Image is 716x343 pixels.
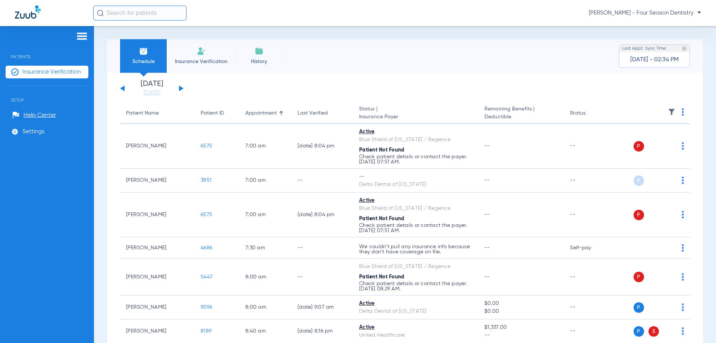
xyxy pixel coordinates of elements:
[589,9,701,17] span: [PERSON_NAME] - Four Season Dentistry
[564,103,614,124] th: Status
[484,300,558,308] span: $0.00
[15,6,41,19] img: Zuub Logo
[564,169,614,193] td: --
[201,109,224,117] div: Patient ID
[682,108,684,116] img: group-dot-blue.svg
[484,331,558,339] span: --
[22,128,44,135] span: Settings
[634,141,644,152] span: P
[139,47,148,56] img: Schedule
[564,237,614,259] td: Self-pay
[126,109,189,117] div: Patient Name
[478,103,564,124] th: Remaining Benefits |
[634,272,644,282] span: P
[245,109,286,117] div: Appointment
[93,6,186,21] input: Search for patients
[239,193,292,237] td: 7:00 AM
[359,300,472,308] div: Active
[564,193,614,237] td: --
[634,302,644,313] span: P
[622,45,667,52] span: Last Appt. Sync Time:
[23,112,56,119] span: Help Center
[201,245,212,250] span: 4686
[22,68,81,76] span: Insurance Verification
[239,124,292,169] td: 7:00 AM
[682,142,684,150] img: group-dot-blue.svg
[239,259,292,296] td: 8:00 AM
[120,124,195,169] td: [PERSON_NAME]
[359,173,472,181] div: --
[682,244,684,252] img: group-dot-blue.svg
[359,181,472,188] div: Delta Dental of [US_STATE]
[682,177,684,184] img: group-dot-blue.svg
[201,274,213,280] span: 5447
[359,324,472,331] div: Active
[359,216,404,221] span: Patient Not Found
[359,154,472,165] p: Check patient details or contact the payer. [DATE] 07:51 AM.
[564,124,614,169] td: --
[484,143,490,149] span: --
[239,169,292,193] td: 7:00 AM
[6,43,88,59] span: Patients
[126,58,161,65] span: Schedule
[292,296,353,319] td: [DATE] 9:07 AM
[682,211,684,218] img: group-dot-blue.svg
[359,263,472,271] div: Blue Shield of [US_STATE] / Regence
[201,305,212,310] span: 9096
[255,47,264,56] img: History
[634,210,644,220] span: P
[292,237,353,259] td: --
[484,308,558,315] span: $0.00
[76,32,88,41] img: hamburger-icon
[241,58,277,65] span: History
[484,113,558,121] span: Deductible
[120,259,195,296] td: [PERSON_NAME]
[292,193,353,237] td: [DATE] 8:04 PM
[201,328,211,334] span: 8189
[564,296,614,319] td: --
[201,143,212,149] span: 6575
[292,259,353,296] td: --
[359,331,472,339] div: United Healthcare
[682,46,687,51] img: last sync help info
[359,223,472,233] p: Check patient details or contact the payer. [DATE] 07:51 AM.
[649,326,659,337] span: S
[359,136,472,144] div: Blue Shield of [US_STATE] / Regence
[484,212,490,217] span: --
[359,281,472,291] p: Check patient details or contact the payer. [DATE] 08:29 AM.
[359,308,472,315] div: Delta Dental of [US_STATE]
[682,327,684,335] img: group-dot-blue.svg
[484,324,558,331] span: $1,337.00
[359,274,404,280] span: Patient Not Found
[359,147,404,153] span: Patient Not Found
[682,303,684,311] img: group-dot-blue.svg
[484,178,490,183] span: --
[239,237,292,259] td: 7:30 AM
[201,212,212,217] span: 6575
[359,205,472,212] div: Blue Shield of [US_STATE] / Regence
[120,237,195,259] td: [PERSON_NAME]
[353,103,478,124] th: Status |
[12,112,56,119] a: Help Center
[239,296,292,319] td: 8:00 AM
[668,108,675,116] img: filter.svg
[172,58,230,65] span: Insurance Verification
[120,169,195,193] td: [PERSON_NAME]
[359,128,472,136] div: Active
[298,109,328,117] div: Last Verified
[634,175,644,186] span: P
[630,56,679,63] span: [DATE] - 02:34 PM
[292,169,353,193] td: --
[120,296,195,319] td: [PERSON_NAME]
[298,109,347,117] div: Last Verified
[682,273,684,281] img: group-dot-blue.svg
[126,109,159,117] div: Patient Name
[129,80,174,97] li: [DATE]
[6,86,88,103] span: Setup
[359,197,472,205] div: Active
[97,10,104,16] img: Search Icon
[484,245,490,250] span: --
[359,113,472,121] span: Insurance Payer
[634,326,644,337] span: P
[245,109,277,117] div: Appointment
